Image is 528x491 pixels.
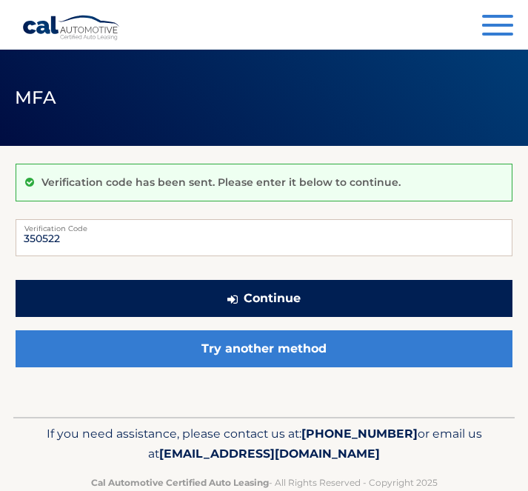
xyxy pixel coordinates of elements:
p: - All Rights Reserved - Copyright 2025 [36,475,492,490]
label: Verification Code [16,219,512,231]
span: [PHONE_NUMBER] [301,427,418,441]
a: Cal Automotive [22,15,121,41]
p: If you need assistance, please contact us at: or email us at [36,424,492,466]
button: Menu [482,15,513,39]
a: Try another method [16,330,512,367]
button: Continue [16,280,512,317]
span: MFA [15,87,56,108]
p: Verification code has been sent. Please enter it below to continue. [41,176,401,189]
strong: Cal Automotive Certified Auto Leasing [91,477,269,488]
input: Verification Code [16,219,512,256]
span: [EMAIL_ADDRESS][DOMAIN_NAME] [159,447,380,461]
